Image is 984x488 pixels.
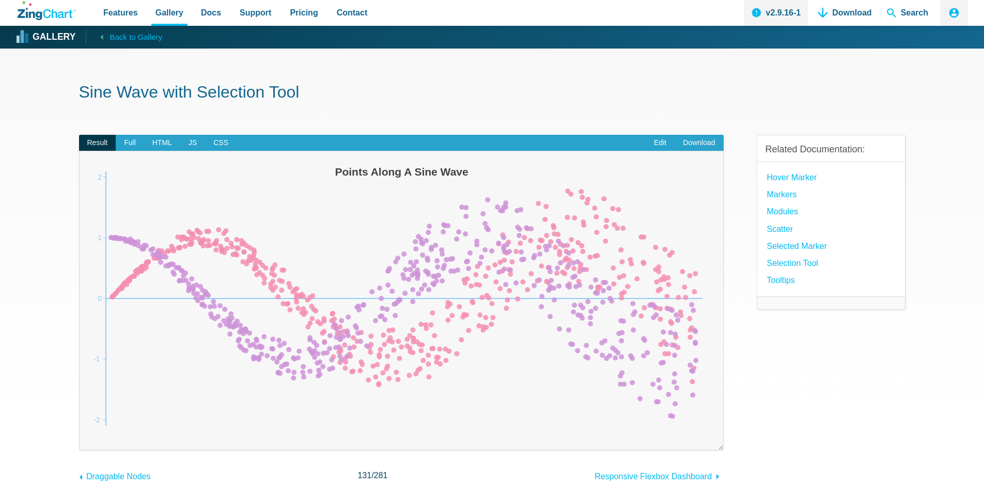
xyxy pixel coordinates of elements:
span: JS [180,135,205,151]
span: Support [240,6,271,20]
span: 131 [357,471,371,480]
span: HTML [144,135,180,151]
strong: Gallery [33,33,75,42]
a: ZingChart Logo. Click to return to the homepage [18,1,76,20]
h1: Sine Wave with Selection Tool [79,82,905,105]
span: CSS [205,135,237,151]
a: Gallery [18,29,75,45]
h3: Related Documentation: [766,144,897,155]
span: Result [79,135,116,151]
a: Responsive Flexbox Dashboard [595,467,723,483]
a: Edit [646,135,675,151]
a: Tooltips [767,273,795,287]
a: Draggable Nodes [79,467,151,483]
a: modules [767,204,798,218]
a: Download [675,135,723,151]
a: Markers [767,187,797,201]
span: Pricing [290,6,318,20]
span: / [357,468,387,482]
a: Back to Gallery [86,29,162,44]
span: Gallery [155,6,183,20]
a: Selected Marker [767,239,827,253]
span: Back to Gallery [110,30,162,44]
span: Docs [201,6,221,20]
a: selection tool [767,256,818,270]
span: Responsive Flexbox Dashboard [595,472,712,481]
a: Scatter [767,222,793,236]
span: Draggable Nodes [86,472,151,481]
a: Hover Marker [767,170,817,184]
span: 281 [374,471,388,480]
span: Full [116,135,144,151]
span: Features [103,6,138,20]
span: Contact [337,6,368,20]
